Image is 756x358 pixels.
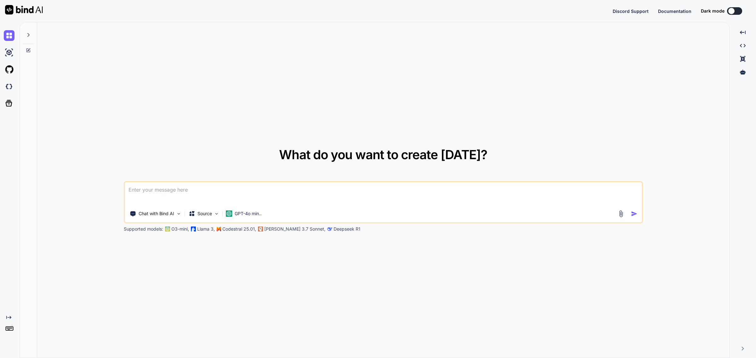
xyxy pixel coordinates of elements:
[176,211,181,216] img: Pick Tools
[226,210,232,217] img: GPT-4o mini
[613,8,649,14] button: Discord Support
[222,226,256,232] p: Codestral 25.01,
[658,8,691,14] button: Documentation
[4,81,14,92] img: darkCloudIdeIcon
[334,226,360,232] p: Deepseek R1
[701,8,724,14] span: Dark mode
[214,211,219,216] img: Pick Models
[264,226,325,232] p: [PERSON_NAME] 3.7 Sonnet,
[198,210,212,217] p: Source
[139,210,174,217] p: Chat with Bind AI
[658,8,691,14] span: Documentation
[171,226,189,232] p: O3-mini,
[235,210,261,217] p: GPT-4o min..
[613,8,649,14] span: Discord Support
[197,226,215,232] p: Llama 3,
[4,47,14,58] img: ai-studio
[5,5,43,14] img: Bind AI
[631,210,638,217] img: icon
[217,227,221,231] img: Mistral-AI
[279,147,487,162] span: What do you want to create [DATE]?
[191,227,196,232] img: Llama2
[124,226,163,232] p: Supported models:
[4,30,14,41] img: chat
[617,210,625,217] img: attachment
[327,227,332,232] img: claude
[258,227,263,232] img: claude
[4,64,14,75] img: githubLight
[165,227,170,232] img: GPT-4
